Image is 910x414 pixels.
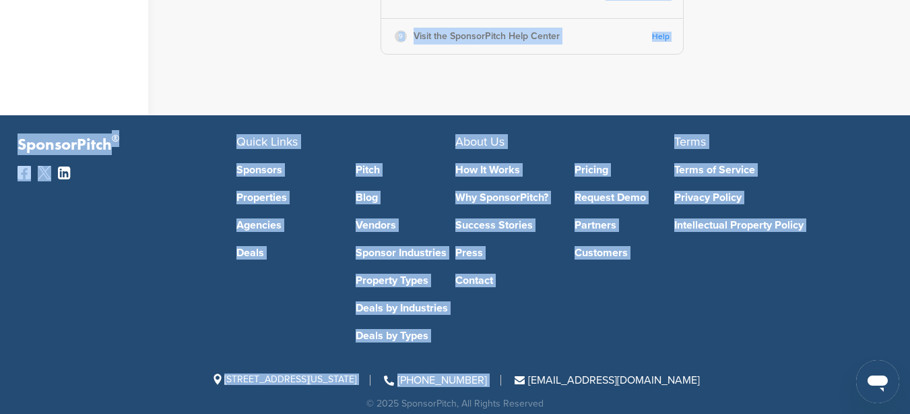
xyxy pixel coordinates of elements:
[112,130,119,147] span: ®
[356,220,455,231] a: Vendors
[356,330,455,341] a: Deals by Types
[674,165,873,175] a: Terms of Service
[384,374,487,387] a: [PHONE_NUMBER]
[414,28,560,45] p: Visit the SponsorPitch Help Center
[575,165,674,175] a: Pricing
[652,32,670,42] a: Help
[18,399,893,409] div: © 2025 SponsorPitch, All Rights Reserved
[236,192,336,203] a: Properties
[356,303,455,314] a: Deals by Industries
[455,192,555,203] a: Why SponsorPitch?
[674,134,706,149] span: Terms
[356,192,455,203] a: Blog
[575,192,674,203] a: Request Demo
[395,30,407,42] div: 9
[18,136,236,155] p: SponsorPitch
[18,166,31,179] img: Facebook
[856,360,899,403] iframe: Button to launch messaging window
[356,247,455,258] a: Sponsor Industries
[455,275,555,286] a: Contact
[236,247,336,258] a: Deals
[455,220,555,231] a: Success Stories
[575,247,674,258] a: Customers
[38,166,51,179] img: Twitter
[674,192,873,203] a: Privacy Policy
[455,134,505,149] span: About Us
[455,247,555,258] a: Press
[236,220,336,231] a: Agencies
[211,374,356,385] span: [STREET_ADDRESS][US_STATE]
[356,275,455,286] a: Property Types
[236,165,336,175] a: Sponsors
[356,165,455,175] a: Pitch
[575,220,674,231] a: Partners
[515,374,700,387] a: [EMAIL_ADDRESS][DOMAIN_NAME]
[455,165,555,175] a: How It Works
[236,134,298,149] span: Quick Links
[674,220,873,231] a: Intellectual Property Policy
